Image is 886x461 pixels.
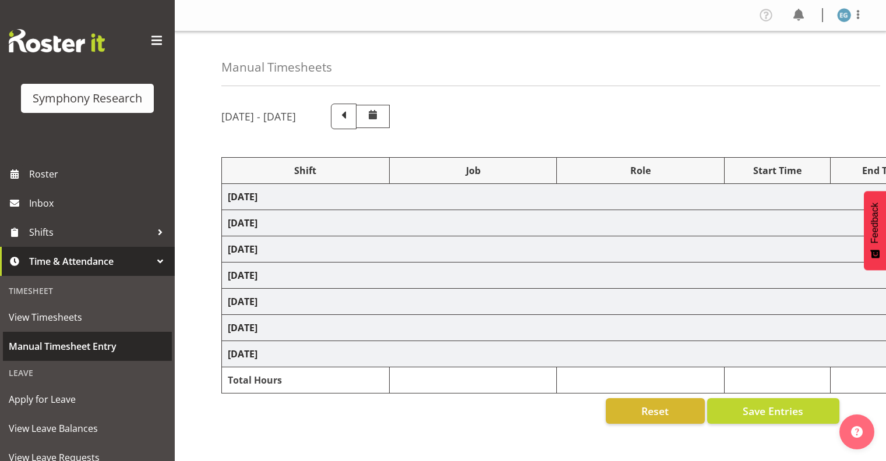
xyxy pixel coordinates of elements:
[870,203,880,243] span: Feedback
[29,224,151,241] span: Shifts
[730,164,824,178] div: Start Time
[396,164,551,178] div: Job
[9,338,166,355] span: Manual Timesheet Entry
[606,398,705,424] button: Reset
[851,426,863,438] img: help-xxl-2.png
[3,303,172,332] a: View Timesheets
[221,61,332,74] h4: Manual Timesheets
[743,403,803,419] span: Save Entries
[228,164,383,178] div: Shift
[3,279,172,303] div: Timesheet
[29,194,169,212] span: Inbox
[221,110,296,123] h5: [DATE] - [DATE]
[3,361,172,385] div: Leave
[864,191,886,270] button: Feedback - Show survey
[9,29,105,52] img: Rosterit website logo
[9,308,166,326] span: View Timesheets
[641,403,669,419] span: Reset
[3,414,172,443] a: View Leave Balances
[33,90,142,107] div: Symphony Research
[9,420,166,437] span: View Leave Balances
[707,398,839,424] button: Save Entries
[222,367,390,393] td: Total Hours
[29,253,151,270] span: Time & Attendance
[837,8,851,22] img: evelyn-gray1866.jpg
[29,165,169,183] span: Roster
[3,332,172,361] a: Manual Timesheet Entry
[9,391,166,408] span: Apply for Leave
[563,164,718,178] div: Role
[3,385,172,414] a: Apply for Leave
